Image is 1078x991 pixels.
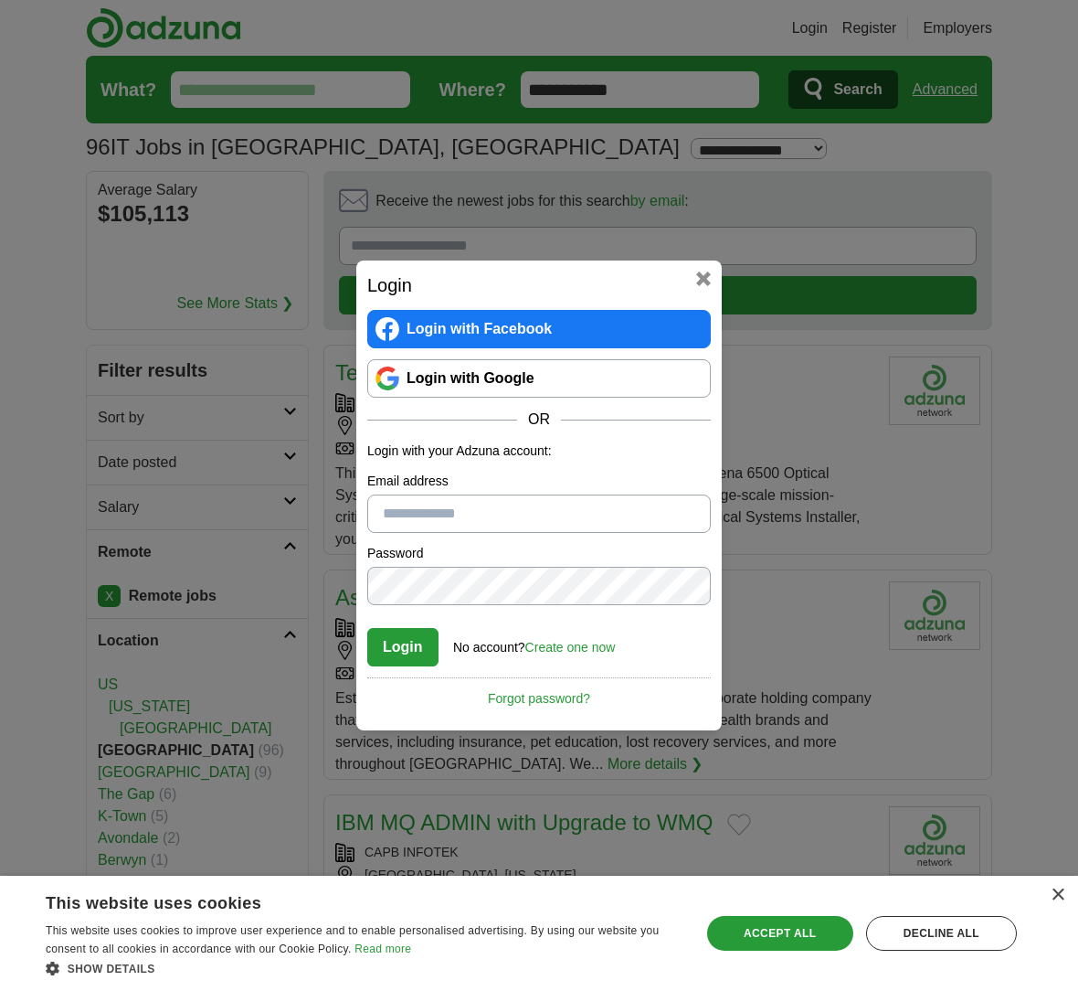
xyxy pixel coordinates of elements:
[46,887,636,914] div: This website uses cookies
[367,272,711,299] h2: Login
[367,544,711,563] label: Password
[46,959,682,977] div: Show details
[354,943,411,955] a: Read more, opens a new window
[525,640,616,655] a: Create one now
[367,677,711,709] a: Forgot password?
[707,916,853,951] div: Accept all
[367,442,711,461] p: Login with your Adzuna account:
[453,627,615,657] div: No account?
[46,924,659,955] span: This website uses cookies to improve user experience and to enable personalised advertising. By u...
[866,916,1017,951] div: Decline all
[517,409,561,431] span: OR
[1051,889,1064,902] div: Close
[367,472,711,491] label: Email address
[68,963,155,975] span: Show details
[367,628,439,666] button: Login
[367,359,711,398] a: Login with Google
[367,310,711,348] a: Login with Facebook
